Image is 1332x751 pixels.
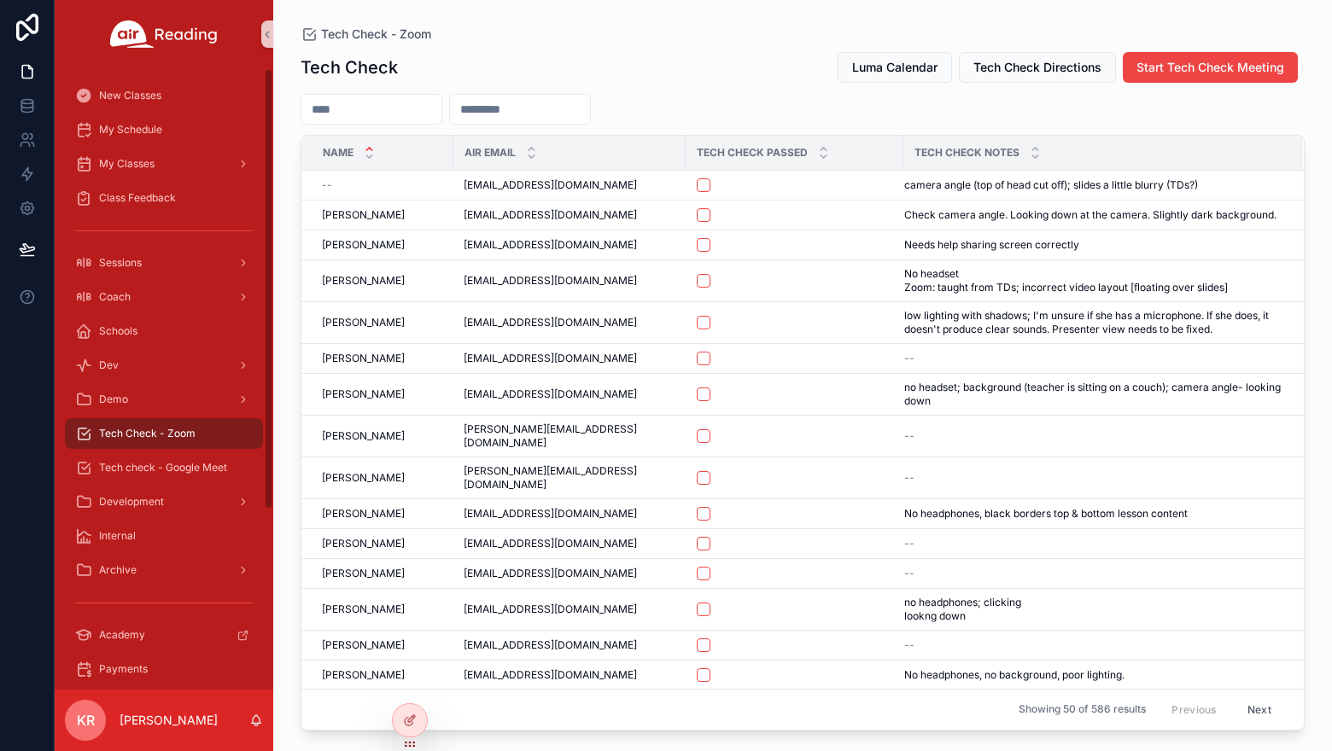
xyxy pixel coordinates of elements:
[1019,703,1146,717] span: Showing 50 of 586 results
[904,208,1282,222] a: Check camera angle. Looking down at the camera. Slightly dark background.
[464,274,637,288] span: [EMAIL_ADDRESS][DOMAIN_NAME]
[65,521,263,551] a: Internal
[464,352,637,365] span: [EMAIL_ADDRESS][DOMAIN_NAME]
[65,350,263,381] a: Dev
[904,507,1188,521] span: No headphones, black borders top & bottom lesson content
[99,358,119,372] span: Dev
[464,638,675,652] a: [EMAIL_ADDRESS][DOMAIN_NAME]
[65,452,263,483] a: Tech check - Google Meet
[464,274,675,288] a: [EMAIL_ADDRESS][DOMAIN_NAME]
[99,628,145,642] span: Academy
[322,567,405,580] span: [PERSON_NAME]
[464,238,637,252] span: [EMAIL_ADDRESS][DOMAIN_NAME]
[99,123,162,137] span: My Schedule
[322,429,443,443] a: [PERSON_NAME]
[322,352,443,365] a: [PERSON_NAME]
[904,471,1282,485] a: --
[959,52,1116,83] button: Tech Check Directions
[65,316,263,346] a: Schools
[99,256,142,270] span: Sessions
[99,290,131,304] span: Coach
[973,59,1101,76] span: Tech Check Directions
[904,381,1282,408] a: no headset; background (teacher is sitting on a couch); camera angle- looking down
[322,178,332,192] span: --
[464,238,675,252] a: [EMAIL_ADDRESS][DOMAIN_NAME]
[65,247,263,278] a: Sessions
[464,316,637,329] span: [EMAIL_ADDRESS][DOMAIN_NAME]
[322,668,405,682] span: [PERSON_NAME]
[99,324,137,338] span: Schools
[99,89,161,102] span: New Classes
[99,495,164,509] span: Development
[322,208,443,222] a: [PERSON_NAME]
[464,507,637,521] span: [EMAIL_ADDRESS][DOMAIN_NAME]
[464,352,675,365] a: [EMAIL_ADDRESS][DOMAIN_NAME]
[65,114,263,145] a: My Schedule
[65,80,263,111] a: New Classes
[464,507,675,521] a: [EMAIL_ADDRESS][DOMAIN_NAME]
[464,567,637,580] span: [EMAIL_ADDRESS][DOMAIN_NAME]
[904,352,1282,365] a: --
[322,603,405,616] span: [PERSON_NAME]
[697,146,808,160] span: Tech Check Passed
[301,26,431,43] a: Tech Check - Zoom
[65,282,263,312] a: Coach
[322,208,405,222] span: [PERSON_NAME]
[904,238,1079,252] span: Needs help sharing screen correctly
[464,668,637,682] span: [EMAIL_ADDRESS][DOMAIN_NAME]
[65,486,263,517] a: Development
[99,529,136,543] span: Internal
[464,464,675,492] span: [PERSON_NAME][EMAIL_ADDRESS][DOMAIN_NAME]
[904,238,1282,252] a: Needs help sharing screen correctly
[301,55,398,79] h1: Tech Check
[321,26,431,43] span: Tech Check - Zoom
[914,146,1019,160] span: Tech Check Notes
[65,418,263,449] a: Tech Check - Zoom
[904,668,1125,682] span: No headphones, no background, poor lighting.
[464,668,675,682] a: [EMAIL_ADDRESS][DOMAIN_NAME]
[464,537,637,550] span: [EMAIL_ADDRESS][DOMAIN_NAME]
[120,712,218,729] p: [PERSON_NAME]
[464,603,675,616] a: [EMAIL_ADDRESS][DOMAIN_NAME]
[322,668,443,682] a: [PERSON_NAME]
[464,603,637,616] span: [EMAIL_ADDRESS][DOMAIN_NAME]
[322,603,443,616] a: [PERSON_NAME]
[322,429,405,443] span: [PERSON_NAME]
[99,191,176,205] span: Class Feedback
[904,267,1282,294] a: No headset Zoom: taught from TDs; incorrect video layout [floating over slides]
[65,555,263,585] a: Archive
[322,274,405,288] span: [PERSON_NAME]
[322,178,443,192] a: --
[904,429,914,443] span: --
[77,710,95,731] span: KR
[322,638,443,652] a: [PERSON_NAME]
[904,596,1282,623] a: no headphones; clicking lookng down
[464,208,675,222] a: [EMAIL_ADDRESS][DOMAIN_NAME]
[99,427,196,440] span: Tech Check - Zoom
[322,387,405,401] span: [PERSON_NAME]
[904,178,1198,192] span: camera angle (top of head cut off); slides a little blurry (TDs?)
[904,507,1282,521] a: No headphones, black borders top & bottom lesson content
[904,178,1282,192] a: camera angle (top of head cut off); slides a little blurry (TDs?)
[904,638,914,652] span: --
[99,157,155,171] span: My Classes
[464,146,516,160] span: Air Email
[322,537,405,550] span: [PERSON_NAME]
[464,567,675,580] a: [EMAIL_ADDRESS][DOMAIN_NAME]
[322,387,443,401] a: [PERSON_NAME]
[65,654,263,684] a: Payments
[322,471,405,485] span: [PERSON_NAME]
[904,309,1282,336] span: low lighting with shadows; I'm unsure if she has a microphone. If she does, it doesn't produce cl...
[110,20,218,48] img: App logo
[322,507,443,521] a: [PERSON_NAME]
[852,59,938,76] span: Luma Calendar
[904,429,1282,443] a: --
[99,563,137,577] span: Archive
[464,178,675,192] a: [EMAIL_ADDRESS][DOMAIN_NAME]
[322,316,443,329] a: [PERSON_NAME]
[464,422,675,450] span: [PERSON_NAME][EMAIL_ADDRESS][DOMAIN_NAME]
[904,567,914,580] span: --
[904,596,1085,623] span: no headphones; clicking lookng down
